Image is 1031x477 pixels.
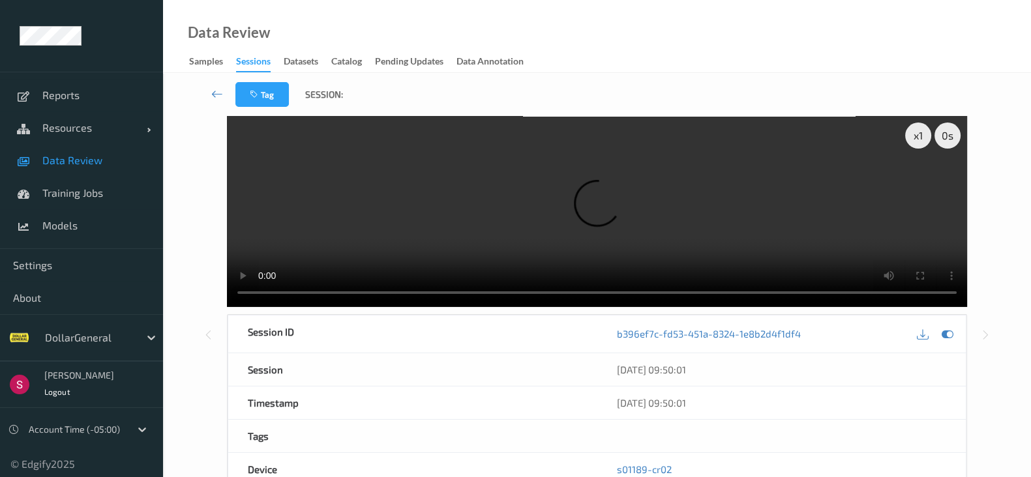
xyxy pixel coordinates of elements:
a: b396ef7c-fd53-451a-8324-1e8b2d4f1df4 [616,327,800,340]
div: Session [228,353,597,386]
span: Session: [305,88,343,101]
div: Tags [228,420,597,452]
div: Data Review [188,26,270,39]
a: Pending Updates [375,53,456,71]
div: Sessions [236,55,271,72]
div: [DATE] 09:50:01 [616,396,946,409]
div: Samples [189,55,223,71]
a: Catalog [331,53,375,71]
div: Catalog [331,55,362,71]
a: Sessions [236,53,284,72]
div: Data Annotation [456,55,524,71]
div: 0 s [934,123,961,149]
a: Samples [189,53,236,71]
a: Data Annotation [456,53,537,71]
div: Datasets [284,55,318,71]
div: Timestamp [228,386,597,419]
div: [DATE] 09:50:01 [616,363,946,376]
div: x 1 [905,123,931,149]
div: Session ID [228,315,597,353]
button: Tag [235,82,289,107]
a: s01189-cr02 [616,463,671,475]
div: Pending Updates [375,55,443,71]
a: Datasets [284,53,331,71]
